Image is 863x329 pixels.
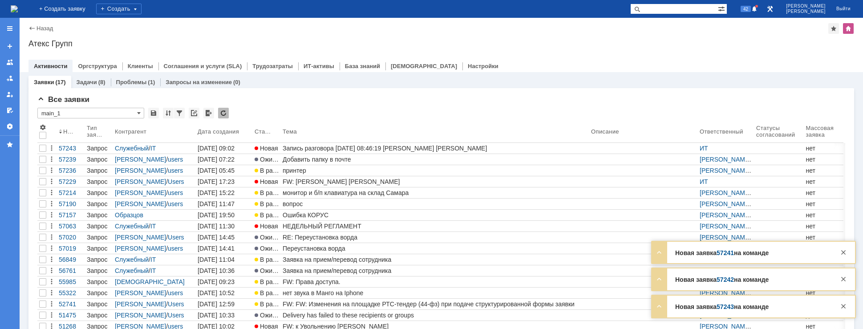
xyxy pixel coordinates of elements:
[57,254,85,265] a: 56849
[196,265,253,276] a: [DATE] 10:36
[806,189,842,196] div: нет
[198,167,235,174] div: [DATE] 05:45
[115,167,166,174] a: [PERSON_NAME]
[87,312,111,319] div: Запрос на обслуживание
[283,167,587,174] div: принтер
[28,39,854,48] div: Атекс Групп
[198,156,235,163] div: [DATE] 07:22
[700,223,751,230] a: [PERSON_NAME]
[806,211,842,219] div: нет
[198,128,241,135] div: Дата создания
[283,211,587,219] div: Ошибка КОРУС
[717,249,734,256] a: 57241
[255,234,343,241] span: Ожидает ответа контрагента
[85,232,113,243] a: Запрос на обслуживание
[115,245,166,252] a: [PERSON_NAME]
[281,199,589,209] a: вопрос
[198,234,235,241] div: [DATE] 14:45
[281,221,589,232] a: НЕДЕЛЬНЫЙ РЕГЛАМЕНТ
[48,156,55,163] div: Действия
[255,200,286,207] span: В работе
[700,178,708,185] a: ИТ
[196,122,253,143] th: Дата создания
[255,167,286,174] span: В работе
[87,223,111,230] div: Запрос на обслуживание
[57,176,85,187] a: 57229
[148,79,155,85] div: (1)
[304,63,334,69] a: ИТ-активы
[283,289,587,297] div: нет звука в Манго на Iphone
[765,4,775,14] a: Перейти в интерфейс администратора
[115,145,194,152] div: /
[700,234,751,241] a: [PERSON_NAME]
[196,154,253,165] a: [DATE] 07:22
[253,310,281,321] a: Ожидает ответа контрагента
[281,176,589,187] a: FW: [PERSON_NAME] [PERSON_NAME]
[85,288,113,298] a: Запрос на обслуживание
[189,108,199,118] div: Скопировать ссылку на список
[59,312,83,319] div: 51475
[57,232,85,243] a: 57020
[57,154,85,165] a: 57239
[281,310,589,321] a: Delivery has failed to these recipients or groups
[233,79,240,85] div: (0)
[281,122,589,143] th: Тема
[87,267,111,274] div: Запрос на обслуживание
[806,223,842,230] div: нет
[59,156,83,163] div: 57239
[196,165,253,176] a: [DATE] 05:45
[3,55,17,69] a: Заявки на командах
[591,128,620,135] div: Описание
[85,243,113,254] a: Запрос на обслуживание
[283,267,587,274] div: Заявка на прием/перевод сотрудника
[115,128,148,135] div: Контрагент
[166,79,232,85] a: Запросы на изменение
[116,79,147,85] a: Проблемы
[806,200,842,207] div: нет
[150,145,156,152] a: IT
[57,299,85,309] a: 52741
[168,234,184,241] a: Users
[253,210,281,220] a: В работе
[196,210,253,220] a: [DATE] 19:50
[3,87,17,102] a: Мои заявки
[218,108,229,118] div: Обновлять список
[804,176,843,187] a: нет
[85,210,113,220] a: Запрос на обслуживание
[34,79,54,85] a: Заявки
[198,189,235,196] div: [DATE] 15:22
[59,256,83,263] div: 56849
[786,4,826,9] span: [PERSON_NAME]
[198,178,235,185] div: [DATE] 17:23
[87,289,111,297] div: Запрос на обслуживание
[87,200,111,207] div: Запрос на обслуживание
[468,63,498,69] a: Настройки
[255,256,286,263] span: В работе
[700,167,751,174] a: [PERSON_NAME]
[253,199,281,209] a: В работе
[59,278,83,285] div: 55985
[57,310,85,321] a: 51475
[57,288,85,298] a: 55322
[806,156,842,163] div: нет
[168,245,183,252] a: users
[203,108,214,118] div: Экспорт списка
[281,232,589,243] a: RE: Переустановка ворда
[253,176,281,187] a: Новая
[196,143,253,154] a: [DATE] 09:02
[57,276,85,287] a: 55985
[345,63,380,69] a: База знаний
[3,119,17,134] a: Настройки
[148,108,159,118] div: Сохранить вид
[717,303,734,310] a: 57243
[283,234,587,241] div: RE: Переустановка ворда
[255,267,343,274] span: Ожидает ответа контрагента
[283,145,587,152] div: Запись разговора [DATE] 08:46:19 [PERSON_NAME] [PERSON_NAME]
[255,301,286,308] span: В работе
[87,145,111,152] div: Запрос на обслуживание
[34,63,67,69] a: Активности
[255,178,278,185] span: Новая
[196,243,253,254] a: [DATE] 14:41
[255,223,278,230] span: Новая
[164,63,242,69] a: Соглашения и услуги (SLA)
